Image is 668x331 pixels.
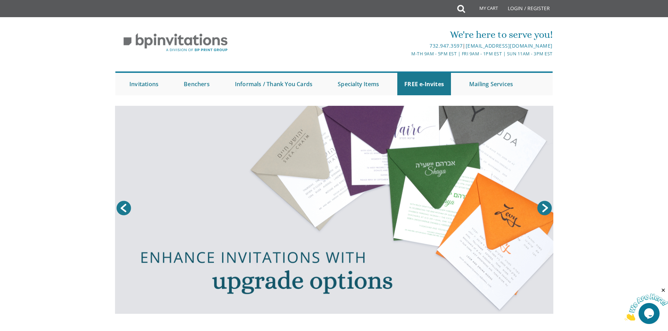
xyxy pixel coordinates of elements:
[462,73,520,95] a: Mailing Services
[122,73,166,95] a: Invitations
[430,42,463,49] a: 732.947.3597
[262,50,553,57] div: M-Th 9am - 5pm EST | Fri 9am - 1pm EST | Sun 11am - 3pm EST
[115,28,236,57] img: BP Invitation Loft
[536,199,553,217] a: Next
[228,73,319,95] a: Informals / Thank You Cards
[625,287,668,320] iframe: chat widget
[115,199,133,217] a: Prev
[262,28,553,42] div: We're here to serve you!
[466,42,553,49] a: [EMAIL_ADDRESS][DOMAIN_NAME]
[331,73,386,95] a: Specialty Items
[177,73,217,95] a: Benchers
[262,42,553,50] div: |
[464,1,503,18] a: My Cart
[397,73,451,95] a: FREE e-Invites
